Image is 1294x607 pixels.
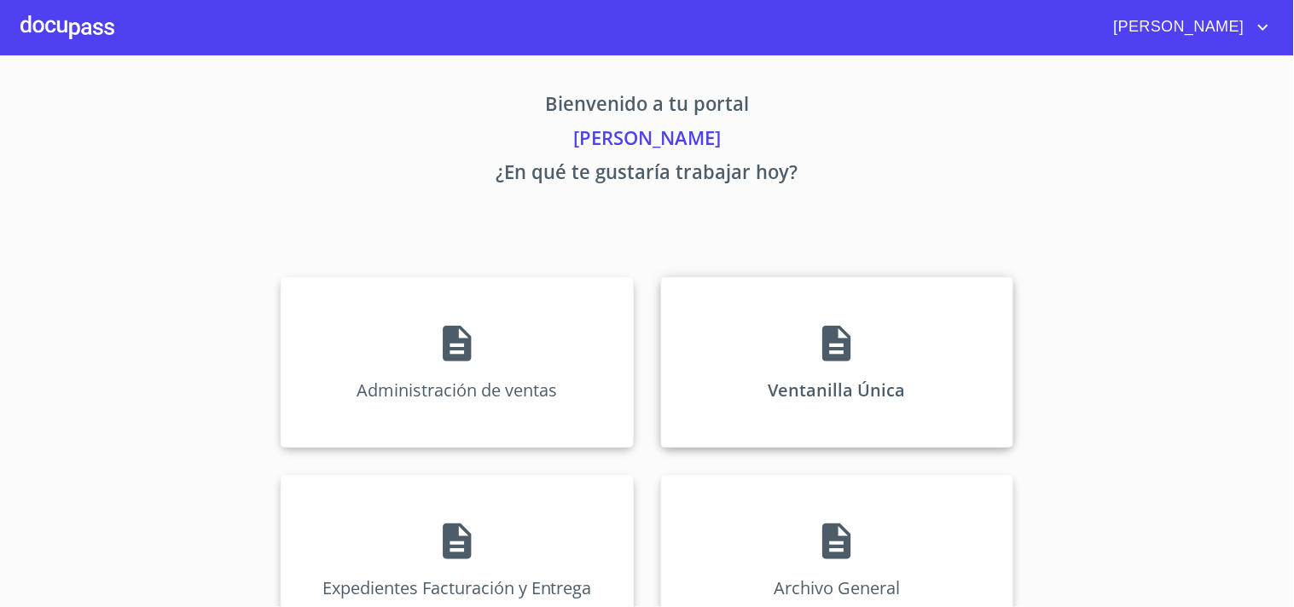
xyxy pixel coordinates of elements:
p: Expedientes Facturación y Entrega [322,576,592,599]
p: Administración de ventas [357,379,557,402]
p: Ventanilla Única [769,379,906,402]
span: [PERSON_NAME] [1101,14,1253,41]
button: account of current user [1101,14,1274,41]
p: [PERSON_NAME] [122,124,1173,158]
p: ¿En qué te gustaría trabajar hoy? [122,158,1173,192]
p: Bienvenido a tu portal [122,90,1173,124]
p: Archivo General [774,576,900,599]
